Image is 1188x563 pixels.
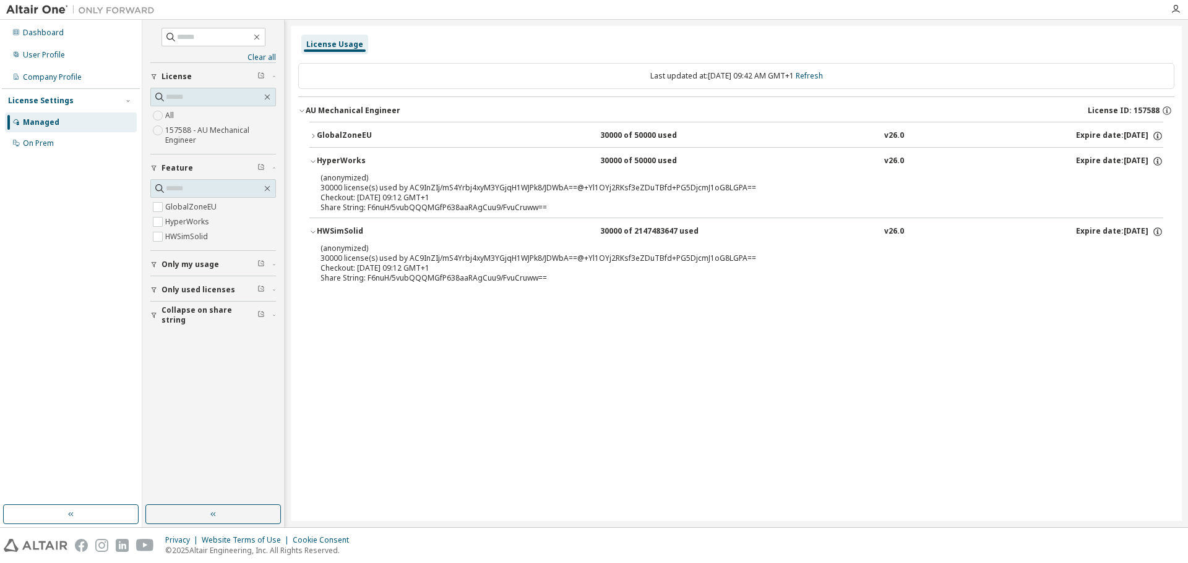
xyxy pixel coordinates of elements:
p: (anonymized) [321,172,1122,183]
div: Expire date: [DATE] [1076,130,1163,142]
a: Refresh [796,70,823,81]
div: On Prem [23,138,54,148]
div: Managed [23,117,59,127]
div: v26.0 [884,226,904,237]
span: Feature [161,163,193,173]
span: Clear filter [257,163,265,173]
div: Website Terms of Use [202,535,293,545]
button: GlobalZoneEU30000 of 50000 usedv26.0Expire date:[DATE] [309,122,1163,150]
button: Feature [150,155,276,182]
span: Only my usage [161,260,219,269]
div: Checkout: [DATE] 09:12 GMT+1 [321,193,1122,203]
div: 30000 license(s) used by AC9InZIj/mS4Yrbj4xyM3YGjqH1WJPk8/JDWbA==@+Yl1OYj2RKsf3eZDuTBfd+PG5DjcmJ1... [321,243,1122,263]
img: facebook.svg [75,539,88,552]
div: HyperWorks [317,156,428,167]
button: HWSimSolid30000 of 2147483647 usedv26.0Expire date:[DATE] [309,218,1163,245]
span: Clear filter [257,310,265,320]
div: Expire date: [DATE] [1076,156,1163,167]
div: 30000 of 50000 used [600,156,712,167]
span: Only used licenses [161,285,235,295]
div: v26.0 [884,130,904,142]
div: Dashboard [23,28,64,38]
div: Checkout: [DATE] 09:12 GMT+1 [321,263,1122,273]
p: (anonymized) [321,243,1122,253]
button: HyperWorks30000 of 50000 usedv26.0Expire date:[DATE] [309,148,1163,175]
div: GlobalZoneEU [317,130,428,142]
button: AU Mechanical EngineerLicense ID: 157588 [298,97,1174,124]
span: Collapse on share string [161,305,257,325]
label: All [165,108,176,123]
div: Expire date: [DATE] [1076,226,1163,237]
div: License Usage [306,40,363,49]
div: Share String: F6nuH/5vubQQQMGfP638aaRAgCuu9/FvuCruww== [321,203,1122,213]
div: 30000 of 2147483647 used [600,226,712,237]
span: Clear filter [257,72,265,82]
div: v26.0 [884,156,904,167]
img: linkedin.svg [116,539,129,552]
div: Last updated at: [DATE] 09:42 AM GMT+1 [298,63,1174,89]
span: License [161,72,192,82]
span: Clear filter [257,285,265,295]
div: Privacy [165,535,202,545]
span: License ID: 157588 [1088,106,1160,116]
img: altair_logo.svg [4,539,67,552]
img: youtube.svg [136,539,154,552]
label: GlobalZoneEU [165,200,219,214]
p: © 2025 Altair Engineering, Inc. All Rights Reserved. [165,545,356,556]
span: Clear filter [257,260,265,269]
button: Only my usage [150,251,276,278]
button: Only used licenses [150,276,276,303]
button: License [150,63,276,90]
img: instagram.svg [95,539,108,552]
a: Clear all [150,53,276,62]
label: HyperWorks [165,214,212,229]
div: Cookie Consent [293,535,356,545]
div: Share String: F6nuH/5vubQQQMGfP638aaRAgCuu9/FvuCruww== [321,273,1122,283]
div: User Profile [23,50,65,60]
button: Collapse on share string [150,302,276,329]
div: HWSimSolid [317,226,428,237]
div: Company Profile [23,72,82,82]
div: AU Mechanical Engineer [306,106,400,116]
div: 30000 license(s) used by AC9InZIj/mS4Yrbj4xyM3YGjqH1WJPk8/JDWbA==@+Yl1OYj2RKsf3eZDuTBfd+PG5DjcmJ1... [321,172,1122,193]
label: HWSimSolid [165,229,210,244]
div: 30000 of 50000 used [600,130,712,142]
div: License Settings [8,96,74,106]
img: Altair One [6,4,161,16]
label: 157588 - AU Mechanical Engineer [165,123,276,148]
